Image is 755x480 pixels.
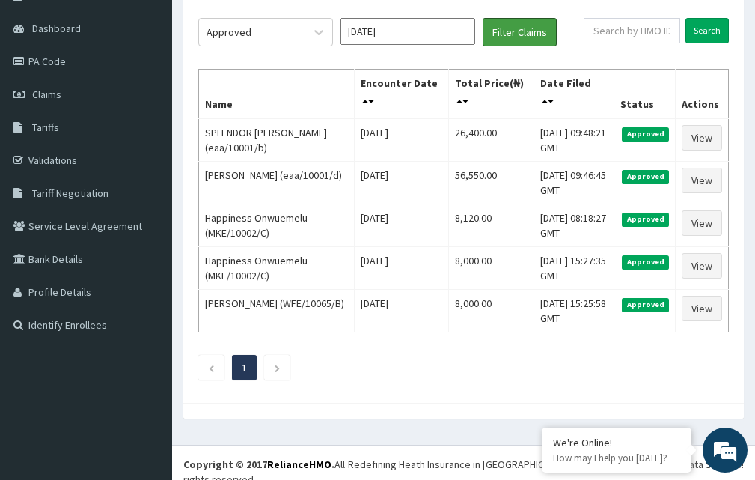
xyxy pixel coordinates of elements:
[448,70,534,119] th: Total Price(₦)
[183,458,334,471] strong: Copyright © 2017 .
[208,361,215,374] a: Previous page
[682,253,722,279] a: View
[32,22,81,35] span: Dashboard
[553,436,680,449] div: We're Online!
[355,204,448,247] td: [DATE]
[87,145,207,296] span: We're online!
[682,210,722,236] a: View
[675,70,728,119] th: Actions
[245,7,281,43] div: Minimize live chat window
[32,88,61,101] span: Claims
[534,118,614,162] td: [DATE] 09:48:21 GMT
[274,361,281,374] a: Next page
[448,162,534,204] td: 56,550.00
[32,186,108,200] span: Tariff Negotiation
[340,18,475,45] input: Select Month and Year
[32,121,59,134] span: Tariffs
[355,118,448,162] td: [DATE]
[199,70,355,119] th: Name
[534,70,614,119] th: Date Filed
[207,25,251,40] div: Approved
[199,118,355,162] td: SPLENDOR [PERSON_NAME] (eaa/10001/b)
[622,127,669,141] span: Approved
[682,296,722,321] a: View
[348,457,744,472] div: Redefining Heath Insurance in [GEOGRAPHIC_DATA] using Telemedicine and Data Science!
[355,247,448,290] td: [DATE]
[448,204,534,247] td: 8,120.00
[448,290,534,332] td: 8,000.00
[28,75,61,112] img: d_794563401_company_1708531726252_794563401
[622,298,669,312] span: Approved
[448,118,534,162] td: 26,400.00
[622,255,669,269] span: Approved
[267,458,331,471] a: RelianceHMO
[242,361,247,374] a: Page 1 is your current page
[622,213,669,226] span: Approved
[614,70,676,119] th: Status
[199,162,355,204] td: [PERSON_NAME] (eaa/10001/d)
[199,204,355,247] td: Happiness Onwuemelu (MKE/10002/C)
[534,162,614,204] td: [DATE] 09:46:45 GMT
[355,70,448,119] th: Encounter Date
[682,125,722,151] a: View
[584,18,680,43] input: Search by HMO ID
[682,168,722,193] a: View
[355,290,448,332] td: [DATE]
[553,452,680,464] p: How may I help you today?
[355,162,448,204] td: [DATE]
[534,290,614,332] td: [DATE] 15:25:58 GMT
[78,84,251,103] div: Chat with us now
[534,247,614,290] td: [DATE] 15:27:35 GMT
[199,290,355,332] td: [PERSON_NAME] (WFE/10065/B)
[448,247,534,290] td: 8,000.00
[483,18,557,46] button: Filter Claims
[534,204,614,247] td: [DATE] 08:18:27 GMT
[685,18,729,43] input: Search
[622,170,669,183] span: Approved
[7,320,285,373] textarea: Type your message and hit 'Enter'
[199,247,355,290] td: Happiness Onwuemelu (MKE/10002/C)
